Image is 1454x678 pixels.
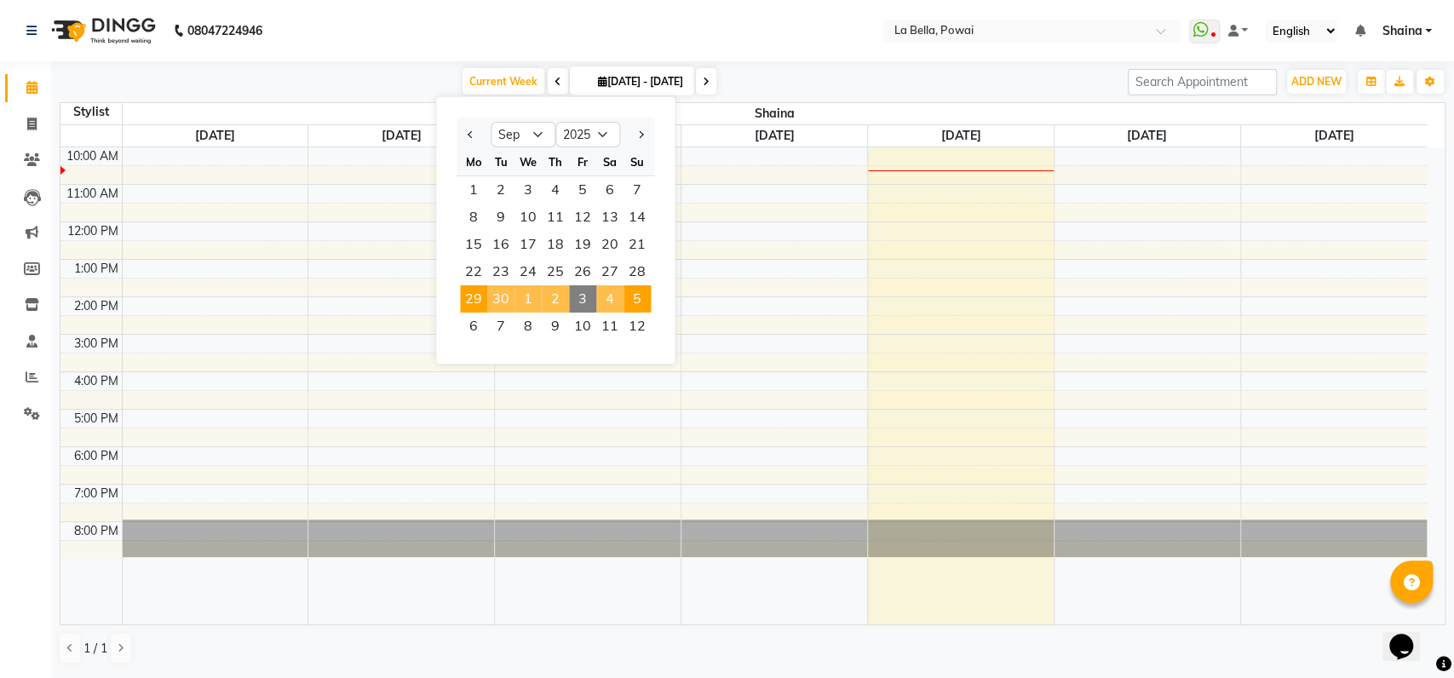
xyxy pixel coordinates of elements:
[596,176,624,204] div: Saturday, September 6, 2025
[596,231,624,258] span: 20
[514,285,542,313] span: 1
[460,148,487,175] div: Mo
[569,148,596,175] div: Fr
[624,285,651,313] span: 5
[624,258,651,285] div: Sunday, September 28, 2025
[624,231,651,258] div: Sunday, September 21, 2025
[487,285,514,313] span: 30
[71,522,122,540] div: 8:00 PM
[514,258,542,285] span: 24
[542,313,569,340] div: Thursday, October 9, 2025
[569,313,596,340] span: 10
[514,313,542,340] div: Wednesday, October 8, 2025
[460,313,487,340] div: Monday, October 6, 2025
[192,125,239,147] a: September 29, 2025
[514,204,542,231] span: 10
[542,285,569,313] div: Thursday, October 2, 2025
[460,285,487,313] span: 29
[460,313,487,340] span: 6
[542,231,569,258] div: Thursday, September 18, 2025
[71,335,122,353] div: 3:00 PM
[487,258,514,285] span: 23
[71,410,122,428] div: 5:00 PM
[569,204,596,231] span: 12
[542,285,569,313] span: 2
[624,204,651,231] span: 14
[596,313,624,340] span: 11
[514,176,542,204] span: 3
[542,258,569,285] span: 25
[491,122,555,147] select: Select month
[569,285,596,313] div: Friday, October 3, 2025
[64,222,122,240] div: 12:00 PM
[542,204,569,231] div: Thursday, September 11, 2025
[123,103,1428,124] span: Shaina
[542,176,569,204] span: 4
[596,148,624,175] div: Sa
[1287,70,1346,94] button: ADD NEW
[460,176,487,204] span: 1
[569,204,596,231] div: Friday, September 12, 2025
[487,258,514,285] div: Tuesday, September 23, 2025
[487,176,514,204] span: 2
[460,258,487,285] span: 22
[596,313,624,340] div: Saturday, October 11, 2025
[624,313,651,340] div: Sunday, October 12, 2025
[542,231,569,258] span: 18
[514,313,542,340] span: 8
[487,231,514,258] span: 16
[514,148,542,175] div: We
[569,176,596,204] div: Friday, September 5, 2025
[1382,22,1422,40] span: Shaina
[63,185,122,203] div: 11:00 AM
[633,121,647,148] button: Next month
[542,258,569,285] div: Thursday, September 25, 2025
[71,485,122,503] div: 7:00 PM
[542,204,569,231] span: 11
[487,176,514,204] div: Tuesday, September 2, 2025
[71,372,122,390] div: 4:00 PM
[596,204,624,231] span: 13
[542,176,569,204] div: Thursday, September 4, 2025
[460,176,487,204] div: Monday, September 1, 2025
[569,258,596,285] span: 26
[71,260,122,278] div: 1:00 PM
[487,204,514,231] div: Tuesday, September 9, 2025
[624,231,651,258] span: 21
[60,103,122,121] div: Stylist
[624,285,651,313] div: Sunday, October 5, 2025
[63,147,122,165] div: 10:00 AM
[596,285,624,313] div: Saturday, October 4, 2025
[750,125,797,147] a: October 2, 2025
[487,148,514,175] div: Tu
[596,204,624,231] div: Saturday, September 13, 2025
[542,313,569,340] span: 9
[514,204,542,231] div: Wednesday, September 10, 2025
[187,7,262,55] b: 08047224946
[1382,610,1437,661] iframe: chat widget
[514,176,542,204] div: Wednesday, September 3, 2025
[569,313,596,340] div: Friday, October 10, 2025
[71,297,122,315] div: 2:00 PM
[460,285,487,313] div: Monday, September 29, 2025
[1128,69,1277,95] input: Search Appointment
[463,121,478,148] button: Previous month
[83,640,107,658] span: 1 / 1
[460,204,487,231] div: Monday, September 8, 2025
[937,125,984,147] a: October 3, 2025
[487,313,514,340] div: Tuesday, October 7, 2025
[569,231,596,258] div: Friday, September 19, 2025
[624,176,651,204] div: Sunday, September 7, 2025
[569,176,596,204] span: 5
[1291,75,1342,88] span: ADD NEW
[487,313,514,340] span: 7
[487,285,514,313] div: Tuesday, September 30, 2025
[487,231,514,258] div: Tuesday, September 16, 2025
[460,231,487,258] span: 15
[596,258,624,285] span: 27
[624,313,651,340] span: 12
[463,68,544,95] span: Current Week
[596,285,624,313] span: 4
[460,258,487,285] div: Monday, September 22, 2025
[514,258,542,285] div: Wednesday, September 24, 2025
